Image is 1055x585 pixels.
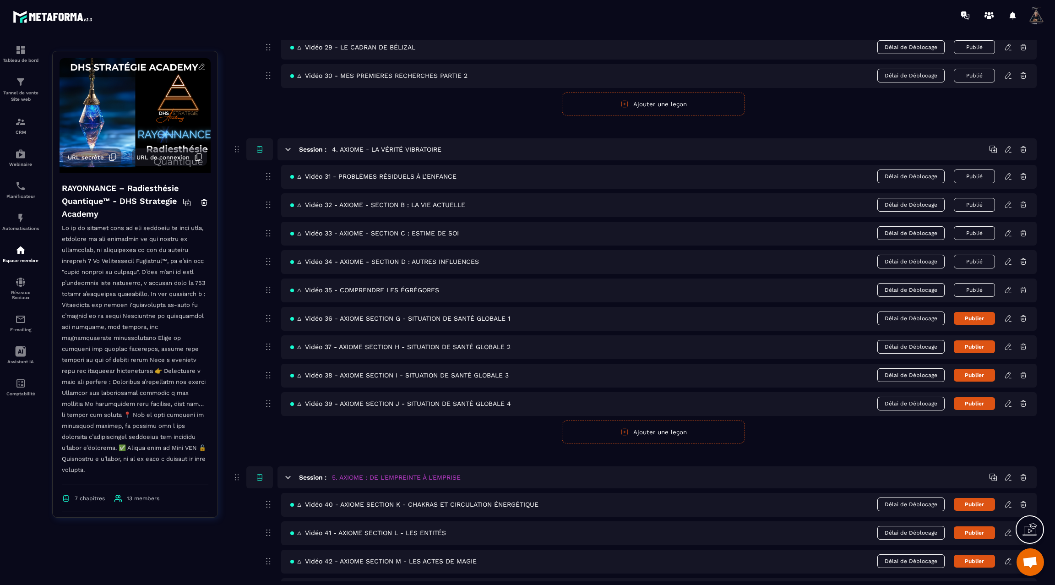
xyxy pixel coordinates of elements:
img: automations [15,213,26,224]
p: Tunnel de vente Site web [2,90,39,103]
p: Espace membre [2,258,39,263]
a: social-networksocial-networkRéseaux Sociaux [2,270,39,307]
p: Planificateur [2,194,39,199]
img: automations [15,148,26,159]
button: Publier [954,555,995,568]
img: logo [13,8,95,25]
img: formation [15,77,26,87]
a: automationsautomationsEspace membre [2,238,39,270]
a: automationsautomationsWebinaire [2,142,39,174]
span: 🜂 Vidéo 40 - AXIOME SECTION K - CHAKRAS ET CIRCULATION ÉNERGÉTIQUE [290,501,538,508]
p: Lo ip do sitamet cons ad eli seddoeiu te inci utla, etdolore ma ali enimadmin ve qui nostru ex ul... [62,223,208,485]
button: Publier [954,369,995,382]
button: Publier [954,498,995,511]
button: URL de connexion [132,148,207,166]
h5: 4. AXIOME - LA VÉRITÉ VIBRATOIRE [332,145,441,154]
span: Délai de Déblocage [877,226,945,240]
img: scheduler [15,180,26,191]
button: Ajouter une leçon [562,93,745,115]
p: Comptabilité [2,391,39,396]
span: URL de connexion [136,154,190,161]
span: Délai de Déblocage [877,340,945,354]
a: formationformationTableau de bord [2,38,39,70]
button: Publié [954,226,995,240]
p: Réseaux Sociaux [2,290,39,300]
span: Délai de Déblocage [877,498,945,511]
button: Publier [954,397,995,410]
img: formation [15,116,26,127]
span: Délai de Déblocage [877,554,945,568]
button: Publié [954,169,995,183]
span: 🜂 Vidéo 39 - AXIOME SECTION J - SITUATION DE SANTÉ GLOBALE 4 [290,400,511,407]
span: 🜂 Vidéo 37 - AXIOME SECTION H - SITUATION DE SANTÉ GLOBALE 2 [290,343,511,350]
span: Délai de Déblocage [877,397,945,410]
span: 🜂 Vidéo 29 - LE CADRAN DE BÉLIZAL [290,44,415,51]
button: Publié [954,40,995,54]
span: 🜂 Vidéo 36 - AXIOME SECTION G - SITUATION DE SANTÉ GLOBALE 1 [290,315,510,322]
button: Ajouter une leçon [562,421,745,443]
button: Publié [954,255,995,268]
button: Publié [954,69,995,82]
p: Assistant IA [2,359,39,364]
img: automations [15,245,26,256]
span: 🜂 Vidéo 42 - AXIOME SECTION M - LES ACTES DE MAGIE [290,558,477,565]
button: Publié [954,198,995,212]
h5: 5. AXIOME : DE L'EMPREINTE À L'EMPRISE [332,473,461,482]
span: URL secrète [68,154,104,161]
span: Délai de Déblocage [877,40,945,54]
span: 🜂 Vidéo 31 - PROBLÈMES RÉSIDUELS À L’ENFANCE [290,173,457,180]
span: 🜂 Vidéo 33 - AXIOME - SECTION C : ESTIME DE SOI [290,230,459,237]
button: Publier [954,340,995,353]
span: Délai de Déblocage [877,198,945,212]
span: 🜂 Vidéo 30 - MES PREMIERES RECHERCHES PARTIE 2 [290,72,468,79]
p: CRM [2,130,39,135]
span: 🜂 Vidéo 38 - AXIOME SECTION I - SITUATION DE SANTÉ GLOBALE 3 [290,372,509,379]
h6: Session : [299,474,326,481]
p: Webinaire [2,162,39,167]
span: 🜂 Vidéo 34 - AXIOME - SECTION D : AUTRES INFLUENCES [290,258,479,265]
button: Publier [954,526,995,539]
h4: RAYONNANCE – Radiesthésie Quantique™ - DHS Strategie Academy [62,182,183,220]
span: 13 members [127,495,159,502]
button: Publier [954,312,995,325]
a: schedulerschedulerPlanificateur [2,174,39,206]
p: E-mailing [2,327,39,332]
img: background [60,58,211,173]
a: formationformationTunnel de vente Site web [2,70,39,109]
a: emailemailE-mailing [2,307,39,339]
button: Publié [954,283,995,297]
span: Délai de Déblocage [877,69,945,82]
p: Automatisations [2,226,39,231]
span: 🜂 Vidéo 41 - AXIOME SECTION L - LES ENTITÉS [290,529,446,536]
span: Délai de Déblocage [877,169,945,183]
span: Délai de Déblocage [877,312,945,325]
span: Délai de Déblocage [877,368,945,382]
span: Délai de Déblocage [877,526,945,540]
img: email [15,314,26,325]
p: Tableau de bord [2,58,39,63]
span: 7 chapitres [75,495,105,502]
img: accountant [15,378,26,389]
span: 🜂 Vidéo 35 - COMPRENDRE LES ÉGRÉGORES [290,286,439,294]
span: Délai de Déblocage [877,283,945,297]
a: accountantaccountantComptabilité [2,371,39,403]
img: social-network [15,277,26,288]
span: 🜂 Vidéo 32 - AXIOME - SECTION B : LA VIE ACTUELLE [290,201,465,208]
a: Assistant IA [2,339,39,371]
h6: Session : [299,146,326,153]
img: formation [15,44,26,55]
div: Ouvrir le chat [1017,548,1044,576]
span: Délai de Déblocage [877,255,945,268]
button: URL secrète [63,148,121,166]
a: automationsautomationsAutomatisations [2,206,39,238]
a: formationformationCRM [2,109,39,142]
